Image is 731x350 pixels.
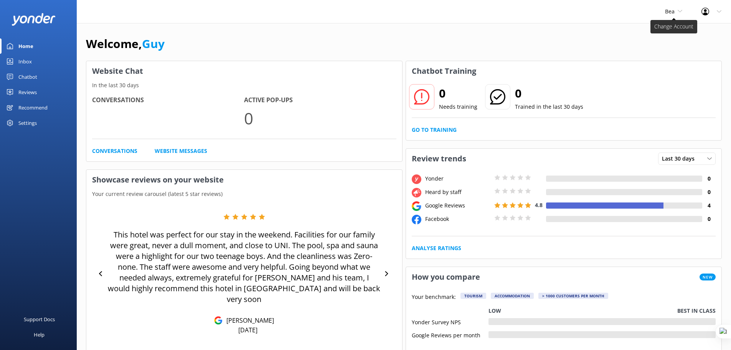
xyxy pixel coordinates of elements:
a: Guy [142,36,165,51]
h4: Conversations [92,95,244,105]
h3: Showcase reviews on your website [86,170,402,190]
a: Go to Training [412,126,457,134]
h4: 0 [702,188,716,196]
h4: 4 [702,201,716,210]
h3: Website Chat [86,61,402,81]
div: Yonder Survey NPS [412,318,488,325]
p: Low [488,307,501,315]
div: Accommodation [491,293,534,299]
h3: Chatbot Training [406,61,482,81]
p: This hotel was perfect for our stay in the weekend. Facilities for our family were great, never a... [107,229,381,305]
h4: 0 [702,215,716,223]
div: Google Reviews per month [412,331,488,338]
h3: Review trends [406,149,472,169]
h2: 0 [439,84,477,103]
p: [PERSON_NAME] [223,316,274,325]
div: Inbox [18,54,32,69]
a: Analyse Ratings [412,244,461,252]
h3: How you compare [406,267,486,287]
div: Reviews [18,85,37,100]
a: Website Messages [155,147,207,155]
div: Help [34,327,45,342]
img: Google Reviews [214,316,223,325]
p: Your benchmark: [412,293,456,302]
span: 4.8 [535,201,543,209]
div: Support Docs [24,312,55,327]
h4: 0 [702,174,716,183]
p: Your current review carousel (latest 5 star reviews) [86,190,402,198]
span: New [700,274,716,280]
h4: Active Pop-ups [244,95,396,105]
div: Recommend [18,100,48,115]
p: In the last 30 days [86,81,402,90]
div: Tourism [460,293,486,299]
div: Chatbot [18,69,37,85]
p: 0 [244,105,396,131]
div: Facebook [423,215,492,223]
p: Best in class [677,307,716,315]
p: [DATE] [238,326,257,334]
span: Last 30 days [662,154,699,163]
a: Conversations [92,147,137,155]
div: Settings [18,115,37,131]
div: Heard by staff [423,188,492,196]
div: Google Reviews [423,201,492,210]
img: yonder-white-logo.png [12,13,56,26]
span: Bea [665,8,675,15]
h1: Welcome, [86,35,165,53]
p: Needs training [439,103,477,111]
div: Yonder [423,174,492,183]
h2: 0 [515,84,583,103]
div: Home [18,38,33,54]
p: Trained in the last 30 days [515,103,583,111]
div: > 1000 customers per month [538,293,608,299]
